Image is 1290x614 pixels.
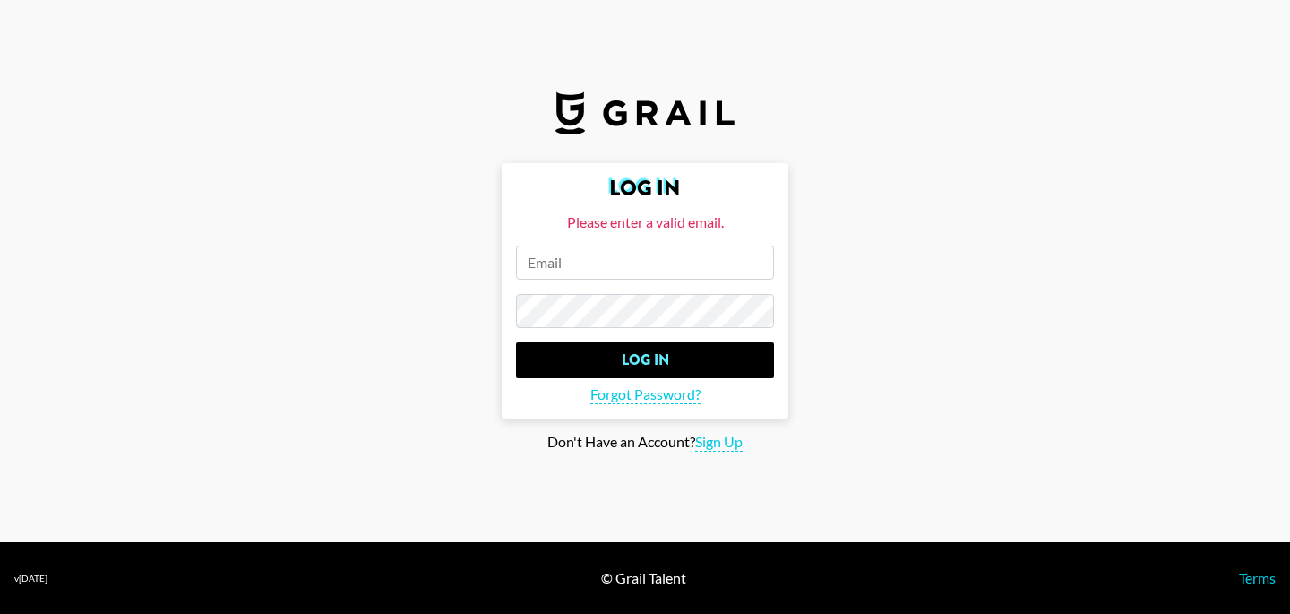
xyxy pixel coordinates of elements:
div: Don't Have an Account? [14,433,1276,452]
div: Please enter a valid email. [516,213,774,231]
input: Email [516,246,774,280]
img: Grail Talent Logo [555,91,735,134]
a: Terms [1239,569,1276,586]
input: Log In [516,342,774,378]
div: © Grail Talent [601,569,686,587]
span: Forgot Password? [590,385,701,404]
h2: Log In [516,177,774,199]
div: v [DATE] [14,573,47,584]
span: Sign Up [695,433,743,452]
